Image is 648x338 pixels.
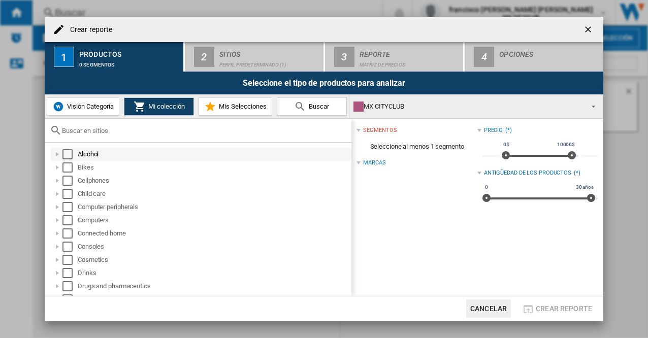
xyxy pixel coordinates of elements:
div: MX CITYCLUB [353,99,582,114]
div: Perfil predeterminado (1) [219,57,319,67]
button: Mi colección [124,97,194,116]
span: Buscar [306,103,329,110]
div: Reporte [360,46,460,57]
span: Seleccione al menos 1 segmento [357,137,477,156]
span: 0 [483,183,490,191]
div: Computers [78,215,350,225]
div: Drugs and pharmaceutics [78,281,350,291]
span: 30 años [574,183,595,191]
button: Crear reporte [519,299,595,318]
md-checkbox: Select [62,255,78,265]
img: wiser-icon-blue.png [52,100,64,113]
ng-md-icon: getI18NText('BUTTONS.CLOSE_DIALOG') [583,24,595,37]
button: 1 Productos 0 segmentos [45,42,184,72]
div: 1 [54,47,74,67]
div: Cosmetics [78,255,350,265]
h4: Crear reporte [65,25,112,35]
md-checkbox: Select [62,294,78,305]
div: Sitios [219,46,319,57]
button: Buscar [277,97,347,116]
div: Computer peripherals [78,202,350,212]
md-checkbox: Select [62,189,78,199]
div: 4 [474,47,494,67]
div: Marcas [363,159,385,167]
span: Crear reporte [536,305,592,313]
button: 3 Reporte Matriz de precios [325,42,465,72]
span: Mi colección [146,103,185,110]
input: Buscar en sitios [62,127,346,134]
div: Consoles [78,242,350,252]
button: Cancelar [466,299,511,318]
div: Seleccione el tipo de productos para analizar [45,72,603,94]
md-checkbox: Select [62,162,78,173]
md-checkbox: Select [62,215,78,225]
div: Bikes [78,162,350,173]
md-checkbox: Select [62,228,78,239]
div: 3 [334,47,354,67]
div: Fitness and sports [78,294,350,305]
div: Productos [79,46,179,57]
span: 0$ [502,141,511,149]
md-checkbox: Select [62,149,78,159]
button: Visión Categoría [47,97,119,116]
md-checkbox: Select [62,242,78,252]
div: Precio [484,126,503,134]
div: Opciones [499,46,599,57]
button: 2 Sitios Perfil predeterminado (1) [185,42,325,72]
div: segmentos [363,126,397,134]
button: getI18NText('BUTTONS.CLOSE_DIALOG') [579,19,599,40]
div: Connected home [78,228,350,239]
md-checkbox: Select [62,202,78,212]
div: Child care [78,189,350,199]
div: Alcohol [78,149,350,159]
span: 10000$ [556,141,576,149]
md-checkbox: Select [62,281,78,291]
div: 2 [194,47,214,67]
span: Visión Categoría [64,103,114,110]
div: Cellphones [78,176,350,186]
button: 4 Opciones [465,42,603,72]
div: Matriz de precios [360,57,460,67]
div: 0 segmentos [79,57,179,67]
span: Mis Selecciones [216,103,267,110]
div: Antigüedad de los productos [484,169,571,177]
button: Mis Selecciones [199,97,272,116]
md-checkbox: Select [62,268,78,278]
md-checkbox: Select [62,176,78,186]
div: Drinks [78,268,350,278]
